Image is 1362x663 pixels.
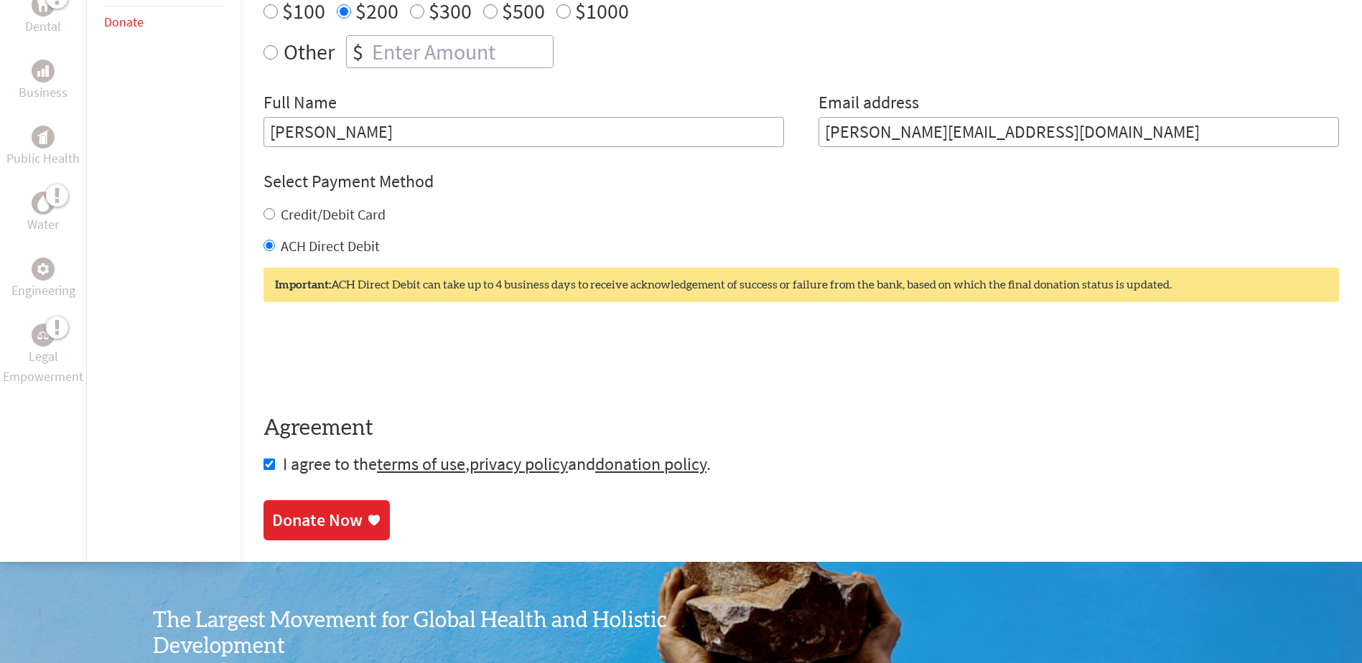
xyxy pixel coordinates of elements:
[37,130,49,144] img: Public Health
[6,149,80,169] p: Public Health
[263,415,1339,441] h4: Agreement
[284,35,335,68] label: Other
[3,324,83,387] a: Legal EmpowermentLegal Empowerment
[818,117,1339,147] input: Your Email
[263,268,1339,302] div: ACH Direct Debit can take up to 4 business days to receive acknowledgement of success or failure ...
[263,331,482,387] iframe: reCAPTCHA
[104,14,144,30] a: Donate
[369,36,553,67] input: Enter Amount
[263,117,784,147] input: Enter Full Name
[19,83,67,103] p: Business
[263,500,390,540] a: Donate Now
[6,126,80,169] a: Public HealthPublic Health
[470,453,568,475] a: privacy policy
[347,36,369,67] div: $
[32,126,55,149] div: Public Health
[37,263,49,275] img: Engineering
[11,258,75,301] a: EngineeringEngineering
[263,170,1339,193] h4: Select Payment Method
[818,91,919,117] label: Email address
[595,453,706,475] a: donation policy
[263,91,337,117] label: Full Name
[25,17,61,37] p: Dental
[104,6,223,38] li: Donate
[281,205,386,223] label: Credit/Debit Card
[37,195,49,212] img: Water
[19,60,67,103] a: BusinessBusiness
[153,608,681,659] h3: The Largest Movement for Global Health and Holistic Development
[37,65,49,77] img: Business
[27,215,59,235] p: Water
[27,192,59,235] a: WaterWater
[32,192,55,215] div: Water
[32,324,55,347] div: Legal Empowerment
[11,281,75,301] p: Engineering
[3,347,83,387] p: Legal Empowerment
[283,453,711,475] span: I agree to the , and .
[37,331,49,339] img: Legal Empowerment
[275,279,331,291] strong: Important:
[32,258,55,281] div: Engineering
[272,509,363,532] div: Donate Now
[32,60,55,83] div: Business
[281,237,380,255] label: ACH Direct Debit
[377,453,465,475] a: terms of use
